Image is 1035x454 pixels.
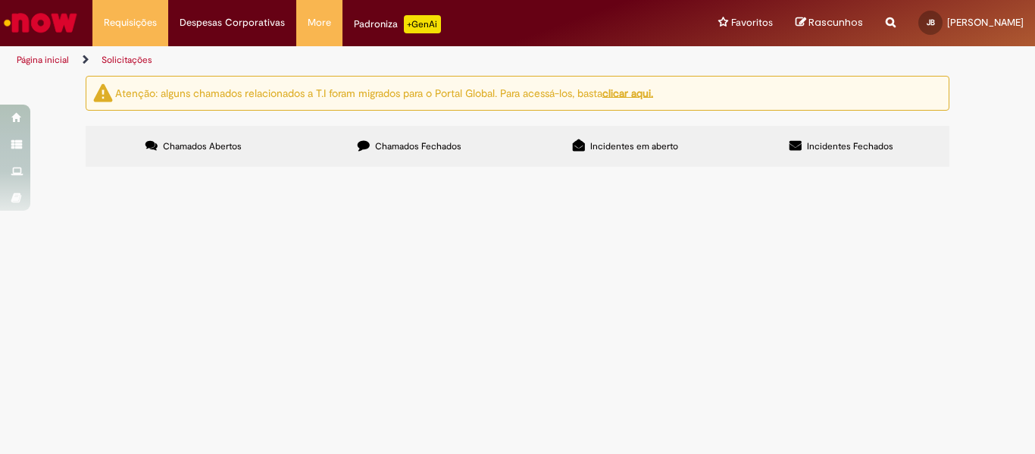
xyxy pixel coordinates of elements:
a: Página inicial [17,54,69,66]
span: JB [927,17,935,27]
span: Favoritos [731,15,773,30]
span: More [308,15,331,30]
span: Requisições [104,15,157,30]
span: Incidentes em aberto [590,140,678,152]
span: Chamados Abertos [163,140,242,152]
span: Chamados Fechados [375,140,461,152]
span: Despesas Corporativas [180,15,285,30]
a: Rascunhos [796,16,863,30]
ng-bind-html: Atenção: alguns chamados relacionados a T.I foram migrados para o Portal Global. Para acessá-los,... [115,86,653,99]
a: Solicitações [102,54,152,66]
a: clicar aqui. [602,86,653,99]
span: [PERSON_NAME] [947,16,1024,29]
ul: Trilhas de página [11,46,679,74]
span: Rascunhos [808,15,863,30]
p: +GenAi [404,15,441,33]
img: ServiceNow [2,8,80,38]
div: Padroniza [354,15,441,33]
span: Incidentes Fechados [807,140,893,152]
